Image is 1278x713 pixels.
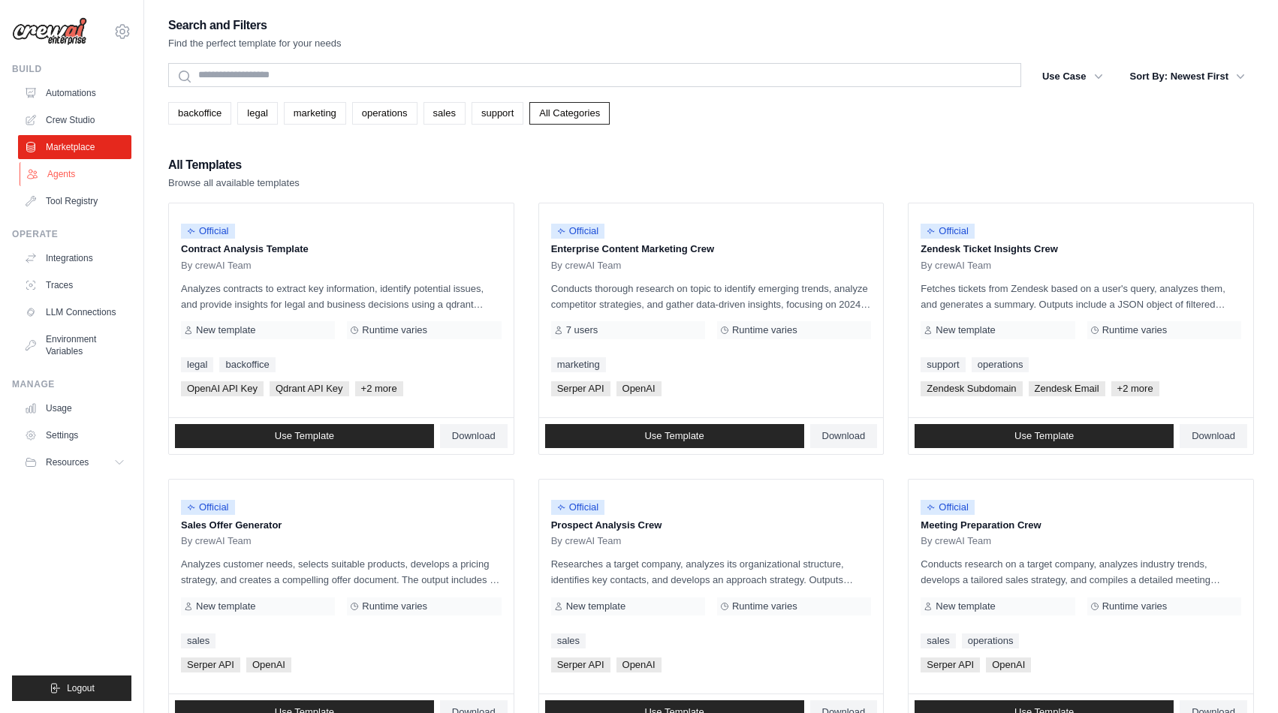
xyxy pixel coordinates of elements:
[921,224,975,239] span: Official
[18,189,131,213] a: Tool Registry
[423,102,466,125] a: sales
[168,102,231,125] a: backoffice
[67,682,95,694] span: Logout
[1033,63,1112,90] button: Use Case
[181,357,213,372] a: legal
[551,556,872,588] p: Researches a target company, analyzes its organizational structure, identifies key contacts, and ...
[168,15,342,36] h2: Search and Filters
[181,260,252,272] span: By crewAI Team
[551,535,622,547] span: By crewAI Team
[168,176,300,191] p: Browse all available templates
[196,324,255,336] span: New template
[921,242,1241,257] p: Zendesk Ticket Insights Crew
[352,102,417,125] a: operations
[616,657,662,672] span: OpenAI
[921,357,965,372] a: support
[440,424,508,448] a: Download
[181,281,502,312] p: Analyzes contracts to extract key information, identify potential issues, and provide insights fo...
[181,657,240,672] span: Serper API
[12,63,131,75] div: Build
[644,430,704,442] span: Use Template
[921,535,991,547] span: By crewAI Team
[362,324,427,336] span: Runtime varies
[20,162,133,186] a: Agents
[1029,381,1105,396] span: Zendesk Email
[181,535,252,547] span: By crewAI Team
[551,633,586,648] a: sales
[168,36,342,51] p: Find the perfect template for your needs
[284,102,346,125] a: marketing
[1102,600,1168,612] span: Runtime varies
[551,260,622,272] span: By crewAI Team
[972,357,1029,372] a: operations
[237,102,277,125] a: legal
[921,281,1241,312] p: Fetches tickets from Zendesk based on a user's query, analyzes them, and generates a summary. Out...
[616,381,662,396] span: OpenAI
[921,633,955,648] a: sales
[12,675,131,701] button: Logout
[915,424,1174,448] a: Use Template
[175,424,434,448] a: Use Template
[566,600,625,612] span: New template
[921,260,991,272] span: By crewAI Team
[1180,424,1247,448] a: Download
[551,281,872,312] p: Conducts thorough research on topic to identify emerging trends, analyze competitor strategies, a...
[1102,324,1168,336] span: Runtime varies
[18,246,131,270] a: Integrations
[18,108,131,132] a: Crew Studio
[1014,430,1074,442] span: Use Template
[566,324,598,336] span: 7 users
[1192,430,1235,442] span: Download
[921,657,980,672] span: Serper API
[921,500,975,515] span: Official
[12,378,131,390] div: Manage
[551,518,872,533] p: Prospect Analysis Crew
[18,273,131,297] a: Traces
[1121,63,1254,90] button: Sort By: Newest First
[822,430,866,442] span: Download
[18,300,131,324] a: LLM Connections
[181,381,264,396] span: OpenAI API Key
[270,381,349,396] span: Qdrant API Key
[732,600,797,612] span: Runtime varies
[921,518,1241,533] p: Meeting Preparation Crew
[551,224,605,239] span: Official
[46,456,89,468] span: Resources
[545,424,804,448] a: Use Template
[921,381,1022,396] span: Zendesk Subdomain
[986,657,1031,672] span: OpenAI
[18,135,131,159] a: Marketplace
[181,242,502,257] p: Contract Analysis Template
[18,327,131,363] a: Environment Variables
[12,17,87,46] img: Logo
[275,430,334,442] span: Use Template
[181,500,235,515] span: Official
[219,357,275,372] a: backoffice
[472,102,523,125] a: support
[168,155,300,176] h2: All Templates
[181,556,502,588] p: Analyzes customer needs, selects suitable products, develops a pricing strategy, and creates a co...
[921,556,1241,588] p: Conducts research on a target company, analyzes industry trends, develops a tailored sales strate...
[246,657,291,672] span: OpenAI
[355,381,403,396] span: +2 more
[962,633,1020,648] a: operations
[529,102,610,125] a: All Categories
[1111,381,1159,396] span: +2 more
[196,600,255,612] span: New template
[551,242,872,257] p: Enterprise Content Marketing Crew
[18,423,131,447] a: Settings
[181,633,216,648] a: sales
[936,324,995,336] span: New template
[810,424,878,448] a: Download
[18,450,131,474] button: Resources
[551,500,605,515] span: Official
[551,657,610,672] span: Serper API
[551,381,610,396] span: Serper API
[362,600,427,612] span: Runtime varies
[936,600,995,612] span: New template
[18,396,131,420] a: Usage
[18,81,131,105] a: Automations
[12,228,131,240] div: Operate
[732,324,797,336] span: Runtime varies
[452,430,496,442] span: Download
